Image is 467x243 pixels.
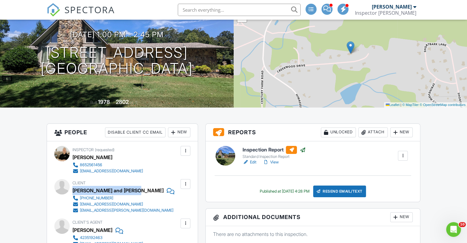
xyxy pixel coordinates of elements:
input: Search everything... [178,4,301,16]
div: [EMAIL_ADDRESS][PERSON_NAME][DOMAIN_NAME] [80,208,173,213]
a: View [263,159,278,165]
h3: Additional Documents [206,209,420,226]
a: © MapTiler [402,103,419,107]
div: Attach [358,127,388,137]
a: [PERSON_NAME] [72,225,112,235]
a: [EMAIL_ADDRESS][PERSON_NAME][DOMAIN_NAME] [72,207,173,214]
div: Standard Inspection Report [243,154,305,159]
div: New [390,212,413,222]
h1: [STREET_ADDRESS] [GEOGRAPHIC_DATA] [41,45,193,77]
iframe: Intercom live chat [446,222,461,237]
div: [EMAIL_ADDRESS][DOMAIN_NAME] [80,202,143,207]
span: (requested) [95,147,115,152]
div: [EMAIL_ADDRESS][DOMAIN_NAME] [80,169,143,174]
h3: People [47,124,198,141]
div: 8652561456 [80,163,102,167]
div: New [390,127,413,137]
span: sq. ft. [130,100,138,105]
a: [EMAIL_ADDRESS][DOMAIN_NAME] [72,201,173,207]
div: Unlocked [321,127,356,137]
div: Resend Email/Text [313,186,366,197]
img: The Best Home Inspection Software - Spectora [47,3,60,17]
span: Client [72,181,86,185]
div: 4235192463 [80,235,103,240]
span: − [240,14,244,21]
h6: Inspection Report [243,146,305,154]
a: [EMAIL_ADDRESS][DOMAIN_NAME] [72,168,143,174]
span: Inspector [72,147,94,152]
div: Inspector Cluseau [355,10,416,16]
a: SPECTORA [47,8,115,21]
img: Marker [347,41,354,54]
div: [PHONE_NUMBER] [80,196,113,201]
div: [PERSON_NAME] [72,153,112,162]
span: 10 [459,222,466,227]
div: [PERSON_NAME] and [PERSON_NAME] [72,186,164,195]
div: Published at [DATE] 4:28 PM [260,189,309,194]
p: There are no attachments to this inspection. [213,231,413,237]
div: New [168,127,190,137]
a: © OpenStreetMap contributors [420,103,465,107]
span: Built [90,100,97,105]
h3: [DATE] 1:00 pm - 2:45 pm [70,30,164,39]
a: 8652561456 [72,162,143,168]
span: | [400,103,401,107]
h3: Reports [206,124,420,141]
a: Inspection Report Standard Inspection Report [243,146,305,159]
div: 1978 [98,99,110,105]
a: [PHONE_NUMBER] [72,195,173,201]
div: 2802 [116,99,129,105]
span: SPECTORA [64,3,115,16]
span: Client's Agent [72,220,103,225]
a: 4235192463 [72,235,143,241]
div: [PERSON_NAME] [372,4,412,10]
a: Leaflet [386,103,399,107]
a: Edit [243,159,256,165]
div: Disable Client CC Email [105,127,165,137]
